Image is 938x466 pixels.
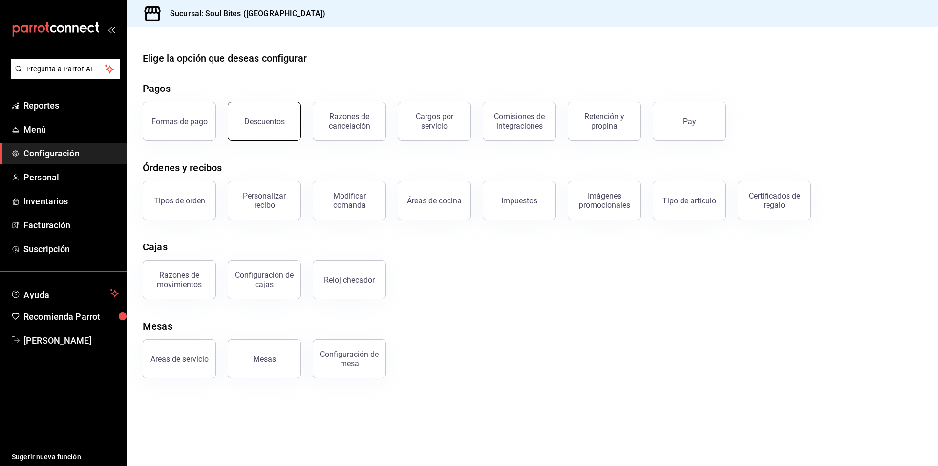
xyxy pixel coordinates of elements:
button: Tipos de orden [143,181,216,220]
button: Configuración de cajas [228,260,301,299]
div: Personalizar recibo [234,191,295,210]
div: Pay [683,117,696,126]
div: Elige la opción que deseas configurar [143,51,307,66]
span: Personal [23,171,119,184]
div: Tipo de artículo [662,196,716,205]
button: Certificados de regalo [738,181,811,220]
span: Pregunta a Parrot AI [26,64,105,74]
span: Suscripción [23,243,119,256]
div: Descuentos [244,117,285,126]
button: Pay [653,102,726,141]
span: Inventarios [23,195,119,208]
div: Razones de movimientos [149,270,210,289]
button: Razones de cancelación [313,102,386,141]
button: Áreas de cocina [398,181,471,220]
span: Facturación [23,219,119,232]
div: Tipos de orden [154,196,205,205]
span: Configuración [23,147,119,160]
button: Reloj checador [313,260,386,299]
span: Menú [23,123,119,136]
button: Descuentos [228,102,301,141]
button: open_drawer_menu [107,25,115,33]
button: Impuestos [483,181,556,220]
div: Pagos [143,81,171,96]
div: Mesas [143,319,172,333]
div: Cajas [143,240,168,254]
div: Áreas de servicio [150,355,209,364]
div: Configuración de mesa [319,350,380,368]
div: Mesas [253,355,276,364]
span: [PERSON_NAME] [23,334,119,347]
button: Razones de movimientos [143,260,216,299]
span: Reportes [23,99,119,112]
button: Personalizar recibo [228,181,301,220]
span: Recomienda Parrot [23,310,119,323]
button: Cargos por servicio [398,102,471,141]
div: Certificados de regalo [744,191,805,210]
div: Formas de pago [151,117,208,126]
button: Tipo de artículo [653,181,726,220]
button: Formas de pago [143,102,216,141]
div: Razones de cancelación [319,112,380,131]
span: Sugerir nueva función [12,452,119,462]
button: Modificar comanda [313,181,386,220]
div: Órdenes y recibos [143,160,222,175]
div: Modificar comanda [319,191,380,210]
button: Retención y propina [568,102,641,141]
div: Configuración de cajas [234,270,295,289]
button: Imágenes promocionales [568,181,641,220]
div: Impuestos [501,196,537,205]
div: Reloj checador [324,275,375,285]
div: Comisiones de integraciones [489,112,550,131]
div: Áreas de cocina [407,196,462,205]
div: Imágenes promocionales [574,191,635,210]
button: Pregunta a Parrot AI [11,59,120,79]
button: Mesas [228,339,301,378]
a: Pregunta a Parrot AI [7,71,120,81]
button: Configuración de mesa [313,339,386,378]
h3: Sucursal: Soul Bites ([GEOGRAPHIC_DATA]) [162,8,325,20]
button: Áreas de servicio [143,339,216,378]
button: Comisiones de integraciones [483,102,556,141]
div: Retención y propina [574,112,635,131]
span: Ayuda [23,288,106,299]
div: Cargos por servicio [404,112,465,131]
